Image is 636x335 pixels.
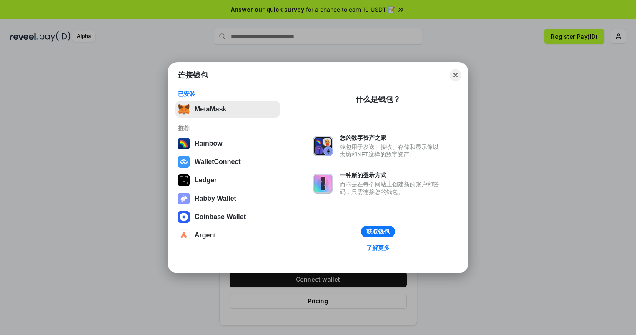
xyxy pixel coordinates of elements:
div: 而不是在每个网站上创建新的账户和密码，只需连接您的钱包。 [340,181,443,196]
div: Ledger [195,176,217,184]
img: svg+xml,%3Csvg%20width%3D%22120%22%20height%3D%22120%22%20viewBox%3D%220%200%20120%20120%22%20fil... [178,138,190,149]
img: svg+xml,%3Csvg%20xmlns%3D%22http%3A%2F%2Fwww.w3.org%2F2000%2Fsvg%22%20fill%3D%22none%22%20viewBox... [178,193,190,204]
img: svg+xml,%3Csvg%20xmlns%3D%22http%3A%2F%2Fwww.w3.org%2F2000%2Fsvg%22%20fill%3D%22none%22%20viewBox... [313,174,333,194]
div: Rainbow [195,140,223,147]
button: WalletConnect [175,154,280,170]
div: 一种新的登录方式 [340,171,443,179]
button: Coinbase Wallet [175,209,280,225]
img: svg+xml,%3Csvg%20width%3D%2228%22%20height%3D%2228%22%20viewBox%3D%220%200%2028%2028%22%20fill%3D... [178,156,190,168]
div: 获取钱包 [366,228,390,235]
div: 您的数字资产之家 [340,134,443,141]
div: 已安装 [178,90,278,98]
a: 了解更多 [361,242,395,253]
div: 推荐 [178,124,278,132]
button: Close [450,69,461,81]
h1: 连接钱包 [178,70,208,80]
div: WalletConnect [195,158,241,166]
div: Rabby Wallet [195,195,236,202]
img: svg+xml,%3Csvg%20fill%3D%22none%22%20height%3D%2233%22%20viewBox%3D%220%200%2035%2033%22%20width%... [178,103,190,115]
button: Ledger [175,172,280,189]
button: Rabby Wallet [175,190,280,207]
button: Argent [175,227,280,244]
img: svg+xml,%3Csvg%20width%3D%2228%22%20height%3D%2228%22%20viewBox%3D%220%200%2028%2028%22%20fill%3D... [178,229,190,241]
button: 获取钱包 [361,226,395,237]
img: svg+xml,%3Csvg%20xmlns%3D%22http%3A%2F%2Fwww.w3.org%2F2000%2Fsvg%22%20fill%3D%22none%22%20viewBox... [313,136,333,156]
div: 钱包用于发送、接收、存储和显示像以太坊和NFT这样的数字资产。 [340,143,443,158]
button: Rainbow [175,135,280,152]
div: Coinbase Wallet [195,213,246,221]
img: svg+xml,%3Csvg%20width%3D%2228%22%20height%3D%2228%22%20viewBox%3D%220%200%2028%2028%22%20fill%3D... [178,211,190,223]
button: MetaMask [175,101,280,118]
div: 什么是钱包？ [356,94,401,104]
div: 了解更多 [366,244,390,252]
div: MetaMask [195,106,226,113]
div: Argent [195,232,216,239]
img: svg+xml,%3Csvg%20xmlns%3D%22http%3A%2F%2Fwww.w3.org%2F2000%2Fsvg%22%20width%3D%2228%22%20height%3... [178,174,190,186]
